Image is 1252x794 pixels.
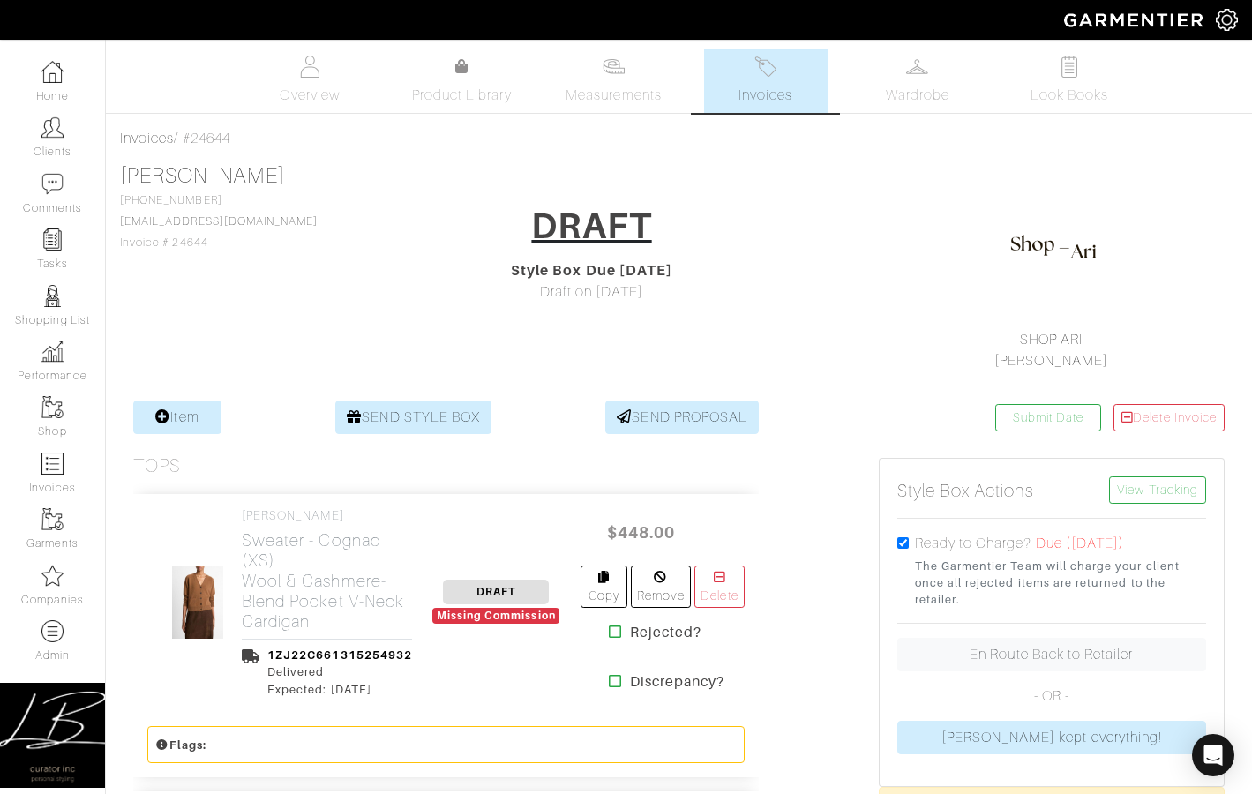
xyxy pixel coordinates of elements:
[1036,536,1125,551] span: Due ([DATE])
[1008,49,1131,113] a: Look Books
[41,341,64,363] img: graph-8b7af3c665d003b59727f371ae50e7771705bf0c487971e6e97d053d13c5068d.png
[418,260,764,281] div: Style Box Due [DATE]
[897,685,1206,707] p: - OR -
[1020,332,1083,348] a: SHOP ARI
[41,565,64,587] img: companies-icon-14a0f246c7e91f24465de634b560f0151b0cc5c9ce11af5fac52e6d7d6371812.png
[1055,4,1216,35] img: garmentier-logo-header-white-b43fb05a5012e4ada735d5af1a66efaba907eab6374d6393d1fbf88cb4ef424d.png
[566,85,662,106] span: Measurements
[754,56,776,78] img: orders-27d20c2124de7fd6de4e0e44c1d41de31381a507db9b33961299e4e07d508b8c.svg
[120,215,318,228] a: [EMAIL_ADDRESS][DOMAIN_NAME]
[41,285,64,307] img: stylists-icon-eb353228a002819b7ec25b43dbf5f0378dd9e0616d9560372ff212230b889e62.png
[897,638,1206,671] a: En Route Back to Retailer
[603,56,625,78] img: measurements-466bbee1fd09ba9460f595b01e5d73f9e2bff037440d3c8f018324cb6cdf7a4a.svg
[400,56,523,106] a: Product Library
[520,198,663,260] a: DRAFT
[335,401,491,434] a: SEND STYLE BOX
[418,281,764,303] div: Draft on [DATE]
[704,49,828,113] a: Invoices
[133,401,221,434] a: Item
[897,721,1206,754] a: [PERSON_NAME] kept everything!
[630,671,725,693] strong: Discrepancy?
[1058,56,1080,78] img: todo-9ac3debb85659649dc8f770b8b6100bb5dab4b48dedcbae339e5042a72dfd3cc.svg
[41,61,64,83] img: dashboard-icon-dbcd8f5a0b271acd01030246c82b418ddd0df26cd7fceb0bd07c9910d44c42f6.png
[1113,404,1225,431] a: Delete Invoice
[267,648,412,662] a: 1ZJ22C661315254932
[242,508,412,523] h4: [PERSON_NAME]
[1109,476,1206,504] a: View Tracking
[267,663,412,680] div: Delivered
[412,85,512,106] span: Product Library
[1031,85,1109,106] span: Look Books
[994,353,1109,369] a: [PERSON_NAME]
[41,453,64,475] img: orders-icon-0abe47150d42831381b5fb84f609e132dff9fe21cb692f30cb5eec754e2cba89.png
[906,56,928,78] img: wardrobe-487a4870c1b7c33e795ec22d11cfc2ed9d08956e64fb3008fe2437562e282088.svg
[694,566,745,608] a: Delete
[242,530,412,632] h2: Sweater - Cognac (XS) Wool & Cashmere-Blend Pocket V-Neck Cardigan
[443,583,549,599] a: DRAFT
[41,396,64,418] img: garments-icon-b7da505a4dc4fd61783c78ac3ca0ef83fa9d6f193b1c9dc38574b1d14d53ca28.png
[605,401,759,434] a: SEND PROPOSAL
[995,404,1101,431] a: Submit Date
[280,85,339,106] span: Overview
[897,480,1035,501] h5: Style Box Actions
[41,620,64,642] img: custom-products-icon-6973edde1b6c6774590e2ad28d3d057f2f42decad08aa0e48061009ba2575b3a.png
[41,228,64,251] img: reminder-icon-8004d30b9f0a5d33ae49ab947aed9ed385cf756f9e5892f1edd6e32f2345188e.png
[155,738,206,752] small: Flags:
[915,533,1032,554] label: Ready to Charge?
[1009,206,1098,294] img: sjMWVCbD6yTVLRgJKhNoBvPv.png
[443,580,549,604] span: DRAFT
[41,116,64,139] img: clients-icon-6bae9207a08558b7cb47a8932f037763ab4055f8c8b6bfacd5dc20c3e0201464.png
[1216,9,1238,31] img: gear-icon-white-bd11855cb880d31180b6d7d6211b90ccbf57a29d726f0c71d8c61bd08dd39cc2.png
[432,608,560,624] div: Missing Commission
[299,56,321,78] img: basicinfo-40fd8af6dae0f16599ec9e87c0ef1c0a1fdea2edbe929e3d69a839185d80c458.svg
[886,85,949,106] span: Wardrobe
[588,513,693,551] span: $448.00
[631,566,691,608] a: Remove
[133,455,181,477] h3: Tops
[120,194,318,249] span: [PHONE_NUMBER] Invoice # 24644
[120,128,1238,149] div: / #24644
[551,49,676,113] a: Measurements
[581,566,626,608] a: Copy
[171,566,225,640] img: SZ5ECKo62VS5zhjwebu49PYf
[1192,734,1234,776] div: Open Intercom Messenger
[915,558,1206,609] small: The Garmentier Team will charge your client once all rejected items are returned to the retailer.
[248,49,371,113] a: Overview
[242,508,412,632] a: [PERSON_NAME] Sweater - Cognac (XS)Wool & Cashmere-Blend Pocket V-Neck Cardigan
[41,508,64,530] img: garments-icon-b7da505a4dc4fd61783c78ac3ca0ef83fa9d6f193b1c9dc38574b1d14d53ca28.png
[630,622,701,643] strong: Rejected?
[41,173,64,195] img: comment-icon-a0a6a9ef722e966f86d9cbdc48e553b5cf19dbc54f86b18d962a5391bc8f6eb6.png
[531,205,651,247] h1: DRAFT
[120,131,174,146] a: Invoices
[267,681,412,698] div: Expected: [DATE]
[856,49,979,113] a: Wardrobe
[120,164,285,187] a: [PERSON_NAME]
[738,85,792,106] span: Invoices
